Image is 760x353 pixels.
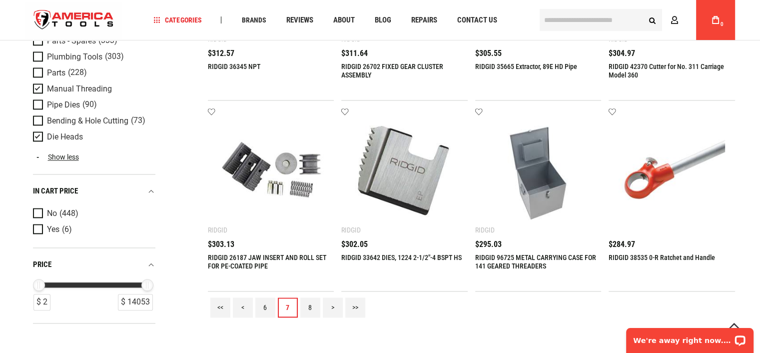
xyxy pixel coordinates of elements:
[341,240,368,248] span: $302.05
[241,16,266,23] span: Brands
[233,297,253,317] a: <
[153,16,201,23] span: Categories
[300,297,320,317] a: 8
[609,253,715,261] a: RIDGID 38535 0-R Ratchet and Handle
[98,36,117,45] span: (333)
[620,321,760,353] iframe: LiveChat chat widget
[345,297,365,317] a: >>
[33,131,153,142] a: Die Heads
[118,294,153,310] div: $ 14053
[609,240,635,248] span: $284.97
[208,226,227,234] div: Ridgid
[475,226,495,234] div: Ridgid
[609,62,724,79] a: RIDGID 42370 Cutter for No. 311 Carriage Model 360
[33,152,155,161] a: Show less
[105,52,124,61] span: (303)
[609,49,635,57] span: $304.97
[33,35,153,46] a: Parts - Spares (333)
[341,226,361,234] div: Ridgid
[33,51,153,62] a: Plumbing Tools (303)
[33,208,153,219] a: No (448)
[33,67,153,78] a: Parts (228)
[47,132,83,141] span: Die Heads
[47,84,112,93] span: Manual Threading
[475,240,502,248] span: $295.03
[208,62,260,70] a: RIDGID 36345 NPT
[33,184,155,198] div: In cart price
[33,83,153,94] a: Manual Threading
[33,258,155,271] div: price
[341,253,462,261] a: RIDGID 33642 DIES, 1224 2-1/2"-4 BSPT HS
[25,1,122,39] a: store logo
[62,225,72,234] span: (6)
[619,118,725,224] img: RIDGID 38535 0-R Ratchet and Handle
[255,297,275,317] a: 6
[210,297,230,317] a: <<
[333,16,354,24] span: About
[485,118,592,224] img: RIDGID 96725 METAL CARRYING CASE FOR 141 GEARED THREADERS
[374,16,391,24] span: Blog
[33,99,153,110] a: Pipe Dies (90)
[341,49,368,57] span: $311.64
[47,100,80,109] span: Pipe Dies
[82,100,97,109] span: (90)
[47,116,128,125] span: Bending & Hole Cutting
[47,68,65,77] span: Parts
[721,21,724,27] span: 0
[406,13,441,27] a: Repairs
[286,16,313,24] span: Reviews
[59,209,78,218] span: (448)
[475,62,577,70] a: RIDGID 35665 Extractor, 89E HD Pipe
[643,10,662,29] button: Search
[33,115,153,126] a: Bending & Hole Cutting (73)
[208,49,234,57] span: $312.57
[25,1,122,39] img: America Tools
[131,116,145,125] span: (73)
[47,52,102,61] span: Plumbing Tools
[33,224,153,235] a: Yes (6)
[208,253,326,270] a: RIDGID 26187 JAW INSERT AND ROLL SET FOR PE-COATED PIPE
[328,13,359,27] a: About
[475,49,502,57] span: $305.55
[281,13,317,27] a: Reviews
[411,16,437,24] span: Repairs
[218,118,324,224] img: RIDGID 26187 JAW INSERT AND ROLL SET FOR PE-COATED PIPE
[149,13,206,27] a: Categories
[351,118,458,224] img: RIDGID 33642 DIES, 1224 2-1/2
[370,13,395,27] a: Blog
[278,297,298,317] a: 7
[208,240,234,248] span: $303.13
[47,36,96,45] span: Parts - Spares
[237,13,270,27] a: Brands
[475,253,596,270] a: RIDGID 96725 METAL CARRYING CASE FOR 141 GEARED THREADERS
[33,294,50,310] div: $ 2
[47,225,59,234] span: Yes
[452,13,501,27] a: Contact Us
[47,209,57,218] span: No
[341,62,443,79] a: RIDGID 26702 FIXED GEAR CLUSTER ASSEMBLY
[457,16,497,24] span: Contact Us
[323,297,343,317] a: >
[68,68,87,77] span: (228)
